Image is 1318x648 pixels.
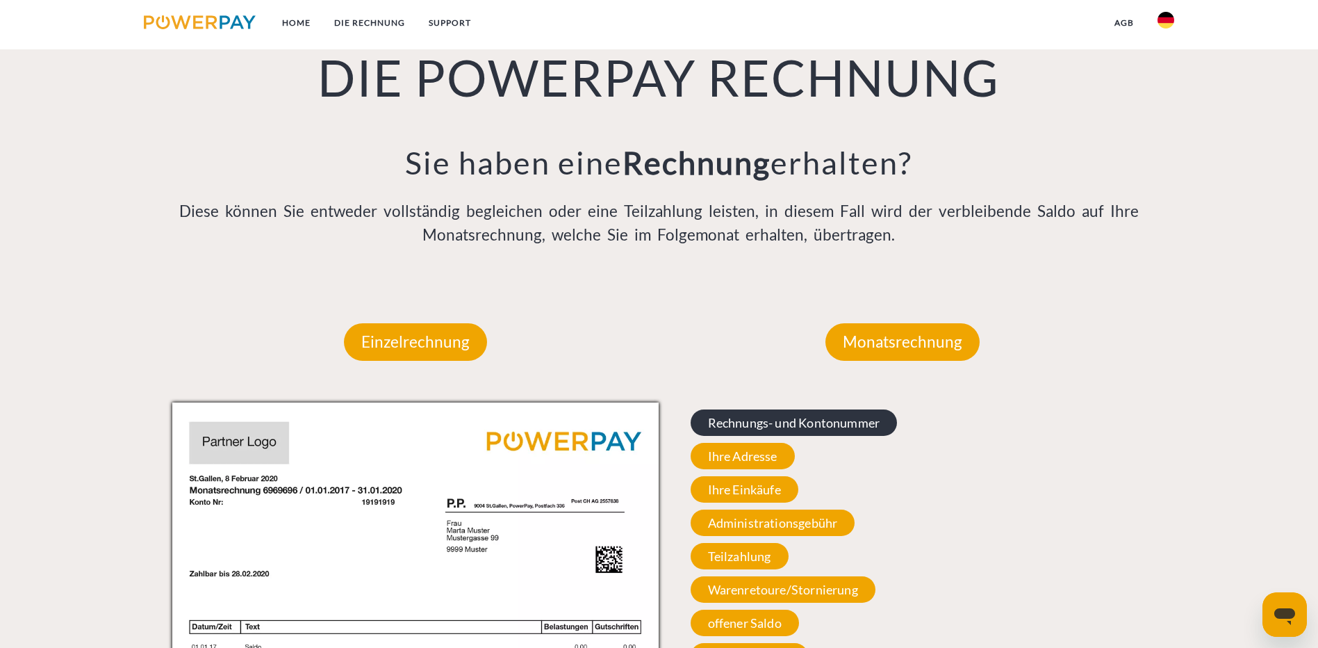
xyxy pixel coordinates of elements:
[825,323,980,361] p: Monatsrechnung
[1103,10,1146,35] a: agb
[691,410,898,436] span: Rechnungs- und Kontonummer
[172,143,1146,182] h3: Sie haben eine erhalten?
[691,543,789,569] span: Teilzahlung
[344,323,487,361] p: Einzelrechnung
[691,510,855,536] span: Administrationsgebühr
[172,46,1146,108] h1: DIE POWERPAY RECHNUNG
[144,15,256,29] img: logo-powerpay.svg
[1262,592,1307,637] iframe: Schaltfläche zum Öffnen des Messaging-Fensters
[691,476,798,503] span: Ihre Einkäufe
[270,10,322,35] a: Home
[1158,12,1174,29] img: de
[691,576,875,603] span: Warenretoure/Stornierung
[691,610,799,636] span: offener Saldo
[623,144,771,181] b: Rechnung
[417,10,483,35] a: SUPPORT
[172,200,1146,247] p: Diese können Sie entweder vollständig begleichen oder eine Teilzahlung leisten, in diesem Fall wi...
[322,10,417,35] a: DIE RECHNUNG
[691,443,795,469] span: Ihre Adresse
